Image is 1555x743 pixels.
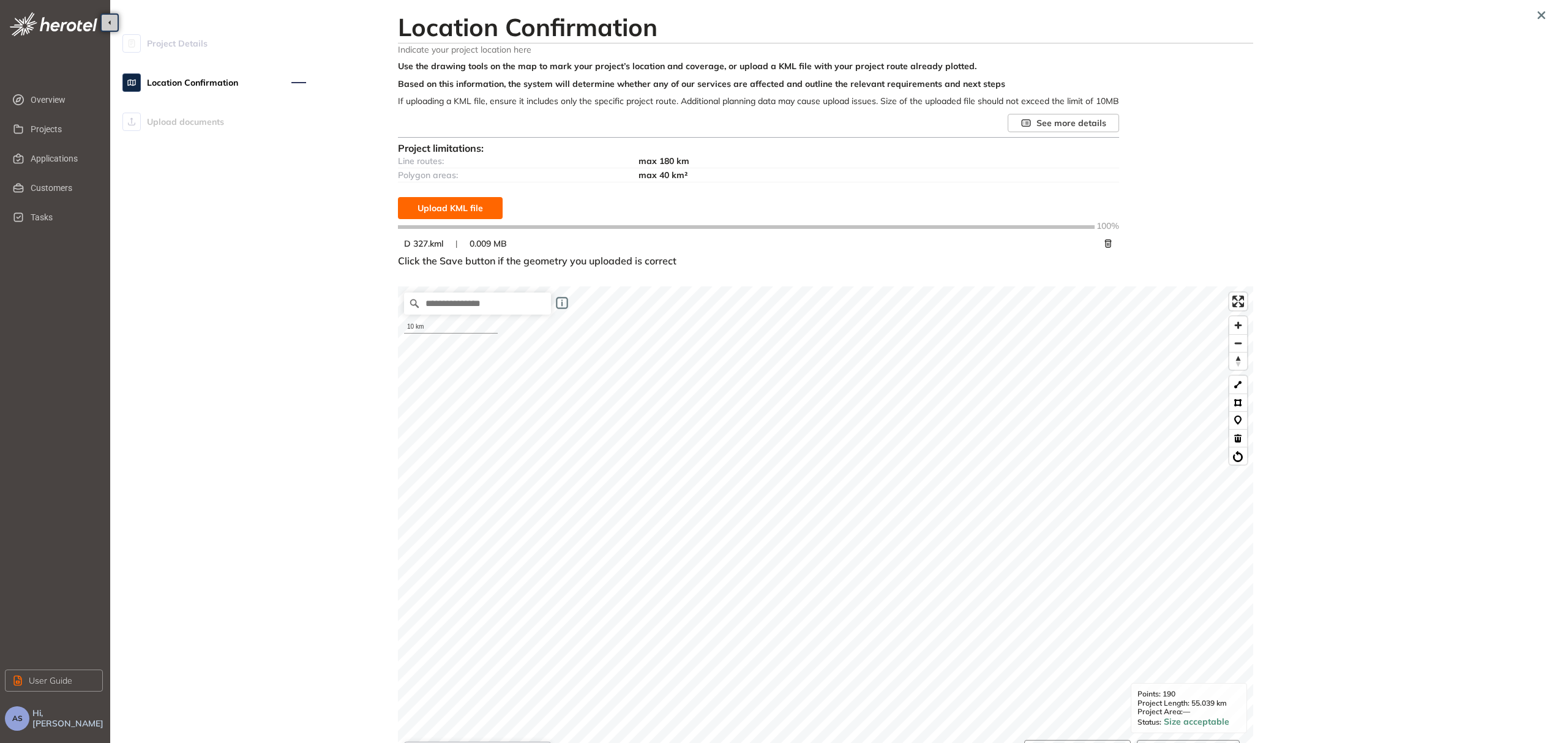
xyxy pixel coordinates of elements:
span: Click the Save button if the geometry you uploaded is correct [398,255,676,267]
span: Status: [1137,718,1164,726]
span: Location Confirmation [147,70,238,95]
button: Marker tool (m) [1229,411,1247,429]
span: Overview [31,88,93,112]
span: Project Area: [1137,707,1183,716]
span: Line routes: [398,155,444,166]
span: Indicate your project location here [398,43,1253,55]
span: See more details [1036,116,1106,130]
span: Hi, [PERSON_NAME] [32,708,105,729]
button: Upload KML file [398,197,503,219]
span: — [1183,707,1190,716]
span: Upload KML file [418,201,483,215]
h2: Location Confirmation [398,12,1253,42]
button: See more details [1008,114,1119,132]
span: | [455,239,457,248]
div: If uploading a KML file, ensure it includes only the specific project route. Additional planning ... [398,96,1119,114]
span: Applications [31,146,93,171]
span: User Guide [29,674,72,687]
div: 10 km [404,321,498,334]
button: Reset bearing to north [1229,352,1247,370]
button: Zoom in [1229,316,1247,334]
span: max 40 km² [639,170,688,181]
button: User Guide [5,670,103,692]
span: Upload documents [147,110,224,134]
span: Customers [31,176,93,200]
span: Size acceptable [1164,717,1229,727]
span: D 327.kml [404,238,443,249]
div: Project limitations: [398,143,1119,154]
button: LineString tool (l) [1229,376,1247,394]
button: Enter fullscreen [1229,293,1247,310]
span: max 180 km [639,155,689,166]
span: Points: 190 [1137,690,1240,698]
span: 0.009 MB [470,238,507,249]
span: Project Length: 55.039 km [1137,699,1240,708]
span: Project Details [147,31,208,56]
input: Search place... [404,293,551,315]
div: Use the drawing tools on the map to mark your project’s location and coverage, or upload a KML fi... [398,61,1119,79]
button: AS [5,706,29,731]
span: Projects [31,117,93,141]
button: Delete [1229,429,1247,447]
span: Reset bearing to north [1229,353,1247,370]
div: Based on this information, the system will determine whether any of our services are affected and... [398,79,1119,97]
img: logo [10,12,97,36]
span: Polygon areas: [398,170,458,181]
span: 100% [1095,221,1119,231]
button: Polygon tool (p) [1229,394,1247,411]
span: AS [12,714,23,723]
button: Zoom out [1229,334,1247,352]
span: Tasks [31,205,93,230]
span: Zoom out [1229,335,1247,352]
